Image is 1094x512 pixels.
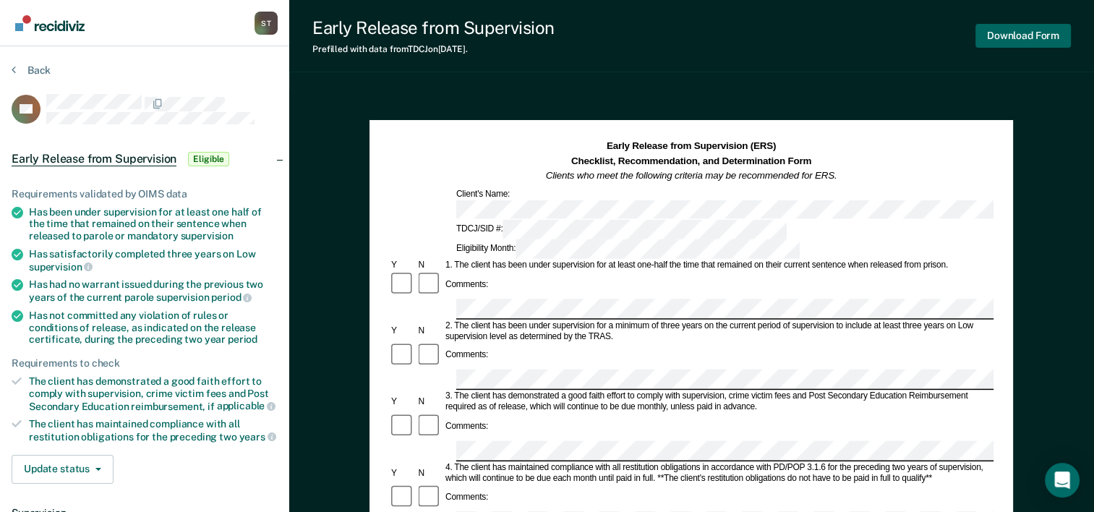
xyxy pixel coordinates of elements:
button: Back [12,64,51,77]
em: Clients who meet the following criteria may be recommended for ERS. [546,170,837,181]
div: Early Release from Supervision [312,17,555,38]
div: N [416,468,443,479]
div: Comments: [443,492,490,503]
div: 1. The client has been under supervision for at least one-half the time that remained on their cu... [443,260,993,271]
img: Recidiviz [15,15,85,31]
span: Eligible [188,152,229,166]
span: period [228,333,257,345]
div: Y [389,396,416,407]
span: applicable [217,400,275,411]
div: 2. The client has been under supervision for a minimum of three years on the current period of su... [443,320,993,342]
div: Has been under supervision for at least one half of the time that remained on their sentence when... [29,206,278,242]
div: Has satisfactorily completed three years on Low [29,248,278,273]
div: Comments: [443,279,490,290]
div: Y [389,468,416,479]
div: TDCJ/SID #: [454,221,789,240]
div: 4. The client has maintained compliance with all restitution obligations in accordance with PD/PO... [443,462,993,484]
div: Has had no warrant issued during the previous two years of the current parole supervision [29,278,278,303]
button: Update status [12,455,114,484]
span: supervision [29,261,93,273]
strong: Checklist, Recommendation, and Determination Form [571,155,811,166]
div: Requirements to check [12,357,278,370]
div: Open Intercom Messenger [1045,463,1080,498]
strong: Early Release from Supervision (ERS) [607,141,776,152]
div: N [416,396,443,407]
div: Requirements validated by OIMS data [12,188,278,200]
div: Y [389,260,416,271]
div: Y [389,325,416,336]
span: period [211,291,252,303]
div: N [416,325,443,336]
div: Eligibility Month: [454,239,802,259]
span: supervision [181,230,234,242]
div: S T [255,12,278,35]
span: years [239,431,276,443]
div: The client has demonstrated a good faith effort to comply with supervision, crime victim fees and... [29,375,278,412]
div: Comments: [443,421,490,432]
span: Early Release from Supervision [12,152,176,166]
div: Comments: [443,350,490,361]
button: Download Form [975,24,1071,48]
div: N [416,260,443,271]
div: Prefilled with data from TDCJ on [DATE] . [312,44,555,54]
div: Has not committed any violation of rules or conditions of release, as indicated on the release ce... [29,310,278,346]
button: Profile dropdown button [255,12,278,35]
div: 3. The client has demonstrated a good faith effort to comply with supervision, crime victim fees ... [443,391,993,413]
div: The client has maintained compliance with all restitution obligations for the preceding two [29,418,278,443]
